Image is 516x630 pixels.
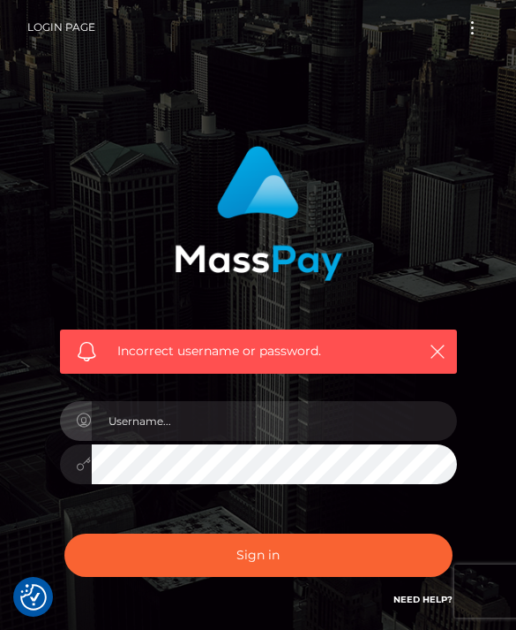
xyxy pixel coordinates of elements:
button: Sign in [64,534,452,577]
a: Need Help? [393,594,452,605]
a: Login Page [27,9,95,46]
img: MassPay Login [175,146,342,281]
input: Username... [92,401,457,441]
img: Revisit consent button [20,584,47,611]
span: Incorrect username or password. [117,342,404,361]
button: Consent Preferences [20,584,47,611]
button: Toggle navigation [456,16,489,40]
